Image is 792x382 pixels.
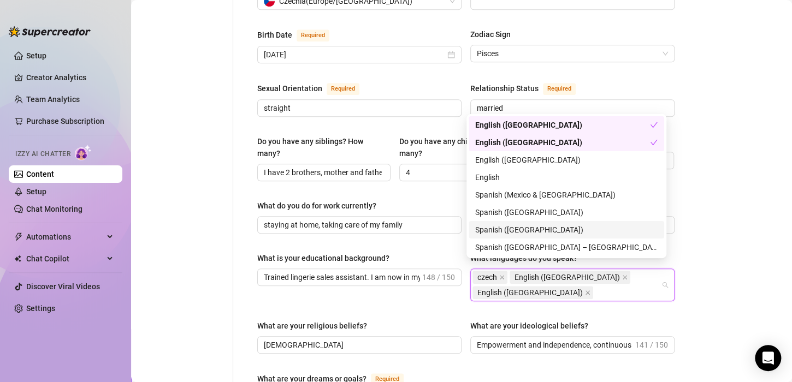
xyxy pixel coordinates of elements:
input: What do you do for work currently? [264,219,453,231]
a: Purchase Subscription [26,112,114,130]
div: English ([GEOGRAPHIC_DATA]) [475,154,658,166]
span: close [622,274,628,280]
span: English ([GEOGRAPHIC_DATA]) [515,271,620,283]
div: What are your ideological beliefs? [470,320,588,332]
div: English (Australia) [469,151,664,169]
span: czech [472,271,507,284]
a: Setup [26,187,46,196]
span: Required [327,83,359,95]
div: English ([GEOGRAPHIC_DATA]) [475,136,650,148]
label: Birth Date [257,28,341,41]
input: Do you have any children? How many? [406,166,524,178]
input: Relationship Status [477,102,666,114]
span: Required [297,29,329,41]
span: thunderbolt [14,232,23,241]
label: What do you do for work currently? [257,200,384,212]
span: 148 / 150 [422,271,455,283]
a: Creator Analytics [26,69,114,86]
label: Sexual Orientation [257,82,371,95]
div: English [469,169,664,186]
span: close [499,274,505,280]
div: Open Intercom Messenger [755,345,781,371]
input: What is your educational background? [264,271,420,283]
input: What are your ideological beliefs? [477,339,633,351]
div: Spanish (United States) [469,204,664,221]
label: Do you have any children? How many? [399,135,533,159]
span: 141 / 150 [635,339,668,351]
div: Spanish (South America – North) [469,238,664,256]
input: Birth Date [264,49,445,61]
span: close [585,290,590,295]
img: AI Chatter [75,145,92,160]
label: What is your educational background? [257,252,397,264]
div: Relationship Status [470,82,539,94]
a: Setup [26,51,46,60]
span: English (UK) [472,286,593,299]
span: Pisces [477,45,668,62]
span: Izzy AI Chatter [15,149,70,159]
span: check [650,121,658,129]
label: Relationship Status [470,82,588,95]
input: Sexual Orientation [264,102,453,114]
div: Do you have any children? How many? [399,135,525,159]
div: Zodiac Sign [470,28,511,40]
input: What languages do you speak? [595,286,598,299]
div: Spanish ([GEOGRAPHIC_DATA] – [GEOGRAPHIC_DATA]) [475,241,658,253]
div: Spanish (Spain) [469,221,664,238]
div: Spanish (Mexico & Central America) [469,186,664,204]
span: Chat Copilot [26,250,104,267]
a: Team Analytics [26,95,80,104]
div: What do you do for work currently? [257,200,376,212]
div: English (UK) [469,134,664,151]
div: Do you have any siblings? How many? [257,135,383,159]
label: What are your religious beliefs? [257,320,375,332]
div: Spanish ([GEOGRAPHIC_DATA]) [475,206,658,218]
a: Chat Monitoring [26,205,82,213]
div: Spanish (Mexico & [GEOGRAPHIC_DATA]) [475,189,658,201]
img: Chat Copilot [14,255,21,262]
div: Sexual Orientation [257,82,322,94]
label: Zodiac Sign [470,28,518,40]
span: czech [477,271,497,283]
div: Birth Date [257,29,292,41]
div: English [475,171,658,183]
span: Automations [26,228,104,246]
input: Do you have any siblings? How many? [264,166,382,178]
div: What is your educational background? [257,252,389,264]
div: English ([GEOGRAPHIC_DATA]) [475,119,650,131]
span: check [650,139,658,146]
label: What are your ideological beliefs? [470,320,596,332]
input: What are your religious beliefs? [264,339,453,351]
label: Do you have any siblings? How many? [257,135,391,159]
a: Content [26,170,54,178]
a: Settings [26,304,55,313]
span: English ([GEOGRAPHIC_DATA]) [477,286,583,299]
a: Discover Viral Videos [26,282,100,291]
span: Required [543,83,576,95]
div: English (US) [469,116,664,134]
span: English (US) [510,271,630,284]
div: What are your religious beliefs? [257,320,367,332]
img: logo-BBDzfeDw.svg [9,26,91,37]
div: Spanish ([GEOGRAPHIC_DATA]) [475,224,658,236]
